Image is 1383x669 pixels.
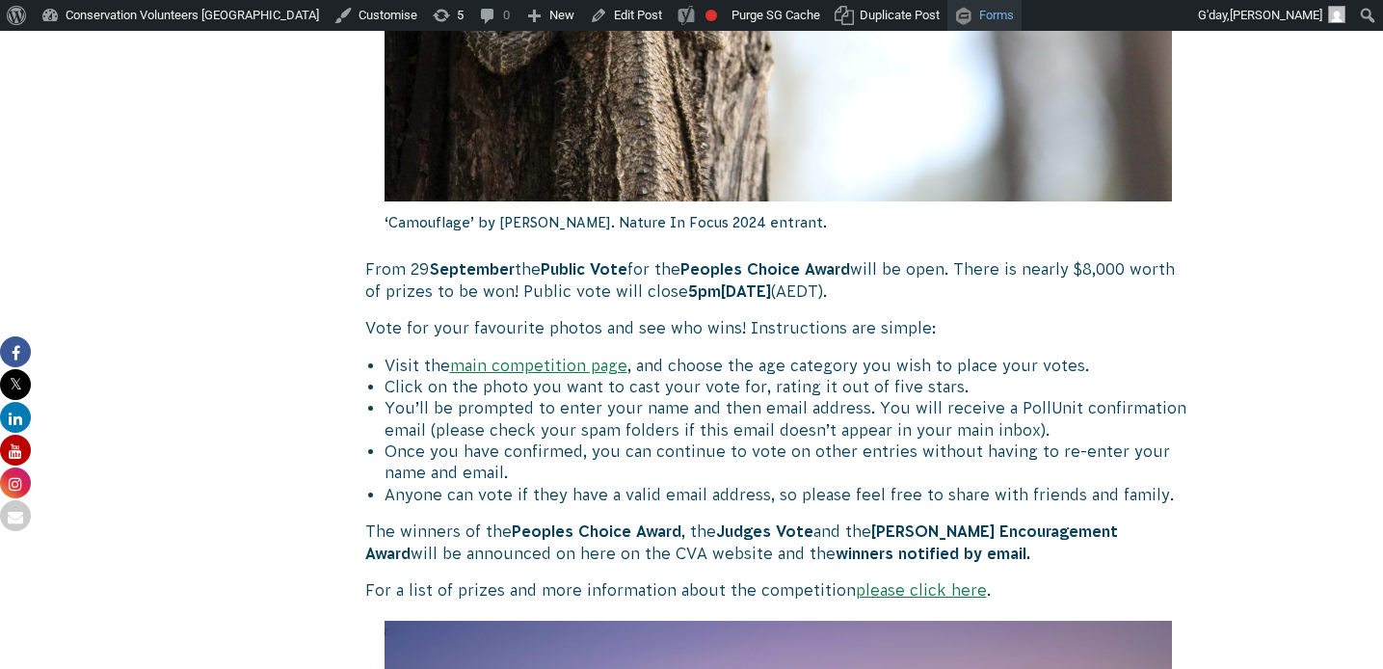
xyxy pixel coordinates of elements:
span: [PERSON_NAME] [1230,8,1322,22]
strong: 5pm[DATE] [688,282,771,300]
strong: [PERSON_NAME] Encouragement Award [365,522,1118,561]
strong: September [430,260,515,278]
div: Focus keyphrase not set [705,10,717,21]
strong: Peoples Choice Award [512,522,681,540]
p: From 29 the for the will be open. There is nearly $8,000 worth of prizes to be won! Public vote w... [365,258,1192,302]
p: Vote for your favourite photos and see who wins! Instructions are simple: [365,317,1192,338]
li: Once you have confirmed, you can continue to vote on other entries without having to re-enter you... [385,441,1192,484]
strong: winners notified by email. [836,545,1030,562]
span: AEDT [776,282,818,300]
li: Visit the , and choose the age category you wish to place your votes. [385,355,1192,376]
li: Anyone can vote if they have a valid email address, so please feel free to share with friends and... [385,484,1192,505]
p: For a list of prizes and more information about the competition . [365,579,1192,601]
a: please click here [856,581,987,599]
p: The winners of the , the and the will be announced on here on the CVA website and the [365,521,1192,564]
a: main competition page [450,357,627,374]
strong: Judges Vote [716,522,813,540]
p: ‘Camouflage’ by [PERSON_NAME]. Nature In Focus 2024 entrant. [385,201,1173,244]
strong: Public Vote [541,260,627,278]
li: Click on the photo you want to cast your vote for, rating it out of five stars. [385,376,1192,397]
li: You’ll be prompted to enter your name and then email address. You will receive a PollUnit confirm... [385,397,1192,441]
strong: Peoples Choice Award [680,260,850,278]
